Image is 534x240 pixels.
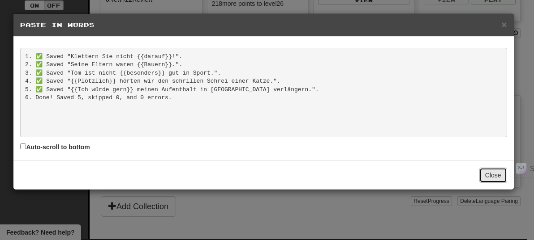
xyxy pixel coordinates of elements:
[20,142,507,152] label: Auto-scroll to bottom
[501,19,507,29] span: ×
[20,48,507,137] pre: 1. ✅ Saved "Klettern Sie nicht {{darauf}}!". 2. ✅ Saved "Seine Eltern waren {{Bauern}}.". 3. ✅ Sa...
[20,143,26,149] input: Auto-scroll to bottom
[479,168,507,183] button: Close
[501,20,507,29] button: Close
[20,21,507,29] h5: Paste in Words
